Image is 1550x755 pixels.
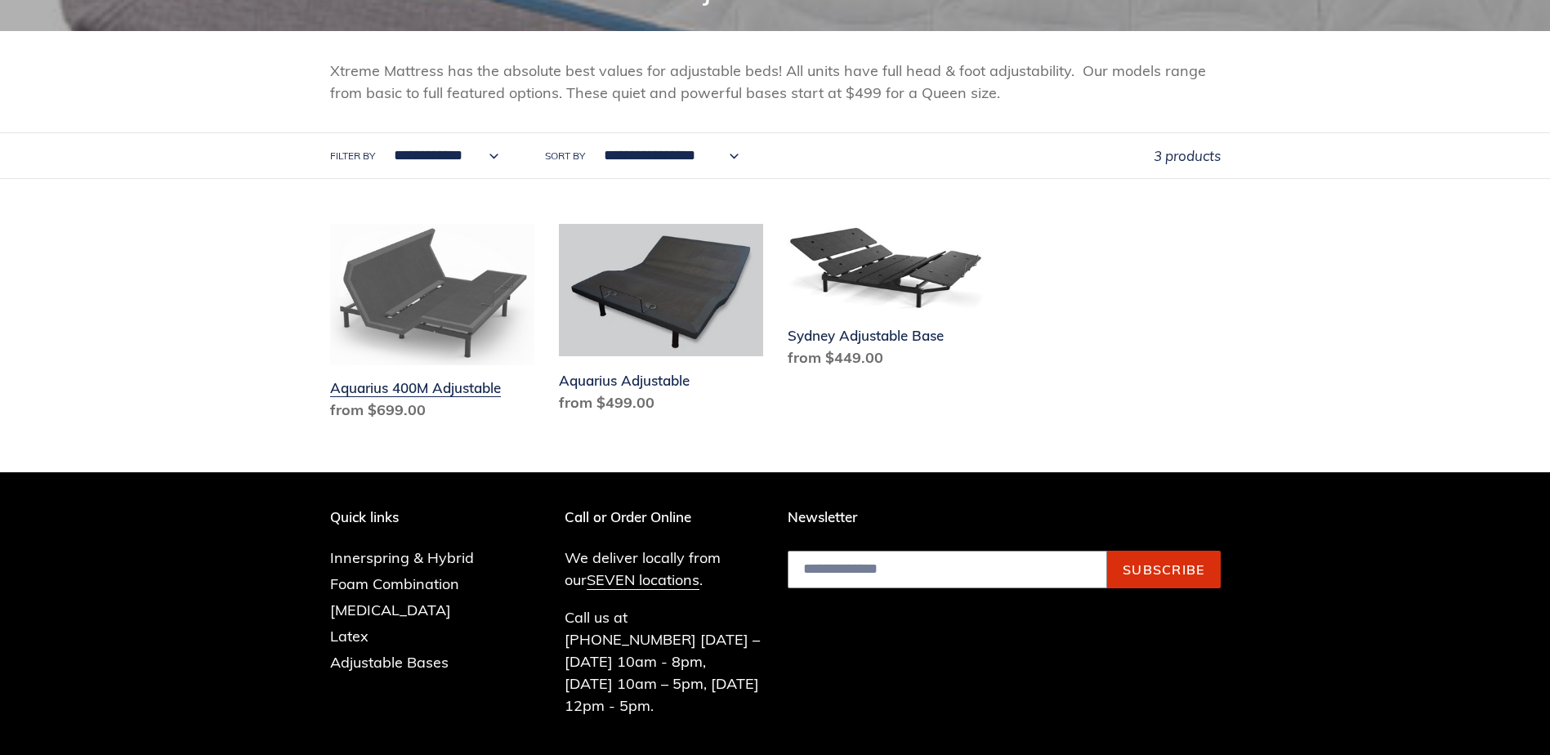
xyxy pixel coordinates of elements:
label: Filter by [330,149,375,163]
a: Foam Combination [330,574,459,593]
p: Quick links [330,509,498,525]
p: Xtreme Mattress has the absolute best values for adjustable beds! All units have full head & foot... [330,60,1221,104]
a: Latex [330,627,369,646]
a: Aquarius Adjustable [559,224,763,419]
p: Call or Order Online [565,509,763,525]
a: Innerspring & Hybrid [330,548,474,567]
span: Subscribe [1123,561,1205,578]
label: Sort by [545,149,585,163]
p: Newsletter [788,509,1221,525]
a: Aquarius 400M Adjustable [330,224,534,427]
a: Adjustable Bases [330,653,449,672]
button: Subscribe [1107,551,1221,588]
a: Sydney Adjustable Base [788,224,992,375]
p: We deliver locally from our . [565,547,763,591]
input: Email address [788,551,1107,588]
span: 3 products [1154,147,1221,164]
a: [MEDICAL_DATA] [330,601,451,619]
p: Call us at [PHONE_NUMBER] [DATE] – [DATE] 10am - 8pm, [DATE] 10am – 5pm, [DATE] 12pm - 5pm. [565,606,763,717]
a: SEVEN locations [587,570,699,590]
